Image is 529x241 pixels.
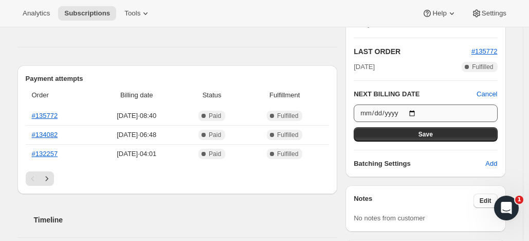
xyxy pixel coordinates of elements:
[96,90,177,100] span: Billing date
[96,149,177,159] span: [DATE] · 04:01
[354,62,375,72] span: [DATE]
[32,150,58,158] a: #132257
[494,196,519,220] iframe: Intercom live chat
[209,131,221,139] span: Paid
[209,150,221,158] span: Paid
[246,90,323,100] span: Fulfillment
[354,46,471,57] h2: LAST ORDER
[473,194,498,208] button: Edit
[26,84,93,107] th: Order
[58,6,116,21] button: Subscriptions
[354,89,477,99] h2: NEXT BILLING DATE
[23,9,50,18] span: Analytics
[26,171,330,186] nav: Pagination
[26,74,330,84] h2: Payment attempts
[471,46,498,57] button: #135772
[471,47,498,55] a: #135772
[277,150,298,158] span: Fulfilled
[277,112,298,120] span: Fulfilled
[96,130,177,140] span: [DATE] · 06:48
[209,112,221,120] span: Paid
[354,159,485,169] h6: Batching Settings
[416,6,463,21] button: Help
[482,9,506,18] span: Settings
[485,159,497,169] span: Add
[16,6,56,21] button: Analytics
[354,194,473,208] h3: Notes
[184,90,240,100] span: Status
[118,6,157,21] button: Tools
[515,196,523,204] span: 1
[124,9,140,18] span: Tools
[32,131,58,139] a: #134082
[64,9,110,18] span: Subscriptions
[32,112,58,119] a: #135772
[479,156,503,172] button: Add
[277,131,298,139] span: Fulfilled
[480,197,491,205] span: Edit
[418,130,433,139] span: Save
[432,9,446,18] span: Help
[40,171,54,186] button: Next
[96,111,177,121] span: [DATE] · 08:40
[472,63,493,71] span: Fulfilled
[465,6,513,21] button: Settings
[34,215,338,225] h2: Timeline
[354,214,425,222] span: No notes from customer
[477,89,497,99] button: Cancel
[354,127,497,142] button: Save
